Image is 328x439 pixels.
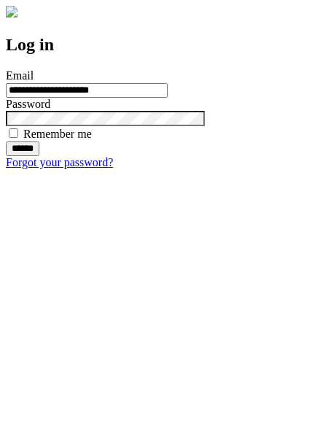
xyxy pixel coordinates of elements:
label: Email [6,69,34,82]
label: Remember me [23,128,92,140]
h2: Log in [6,35,322,55]
img: logo-4e3dc11c47720685a147b03b5a06dd966a58ff35d612b21f08c02c0306f2b779.png [6,6,17,18]
a: Forgot your password? [6,156,113,168]
label: Password [6,98,50,110]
